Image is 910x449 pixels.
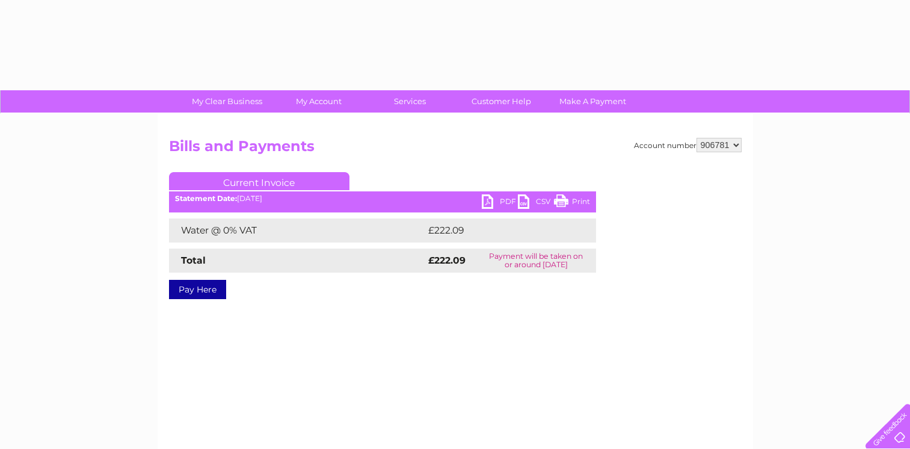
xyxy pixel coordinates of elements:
[425,218,575,243] td: £222.09
[169,280,226,299] a: Pay Here
[518,194,554,212] a: CSV
[543,90,642,113] a: Make A Payment
[476,249,595,273] td: Payment will be taken on or around [DATE]
[452,90,551,113] a: Customer Help
[634,138,742,152] div: Account number
[169,138,742,161] h2: Bills and Payments
[482,194,518,212] a: PDF
[269,90,368,113] a: My Account
[175,194,237,203] b: Statement Date:
[360,90,460,113] a: Services
[428,255,466,266] strong: £222.09
[181,255,206,266] strong: Total
[169,218,425,243] td: Water @ 0% VAT
[169,172,349,190] a: Current Invoice
[177,90,277,113] a: My Clear Business
[169,194,596,203] div: [DATE]
[554,194,590,212] a: Print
